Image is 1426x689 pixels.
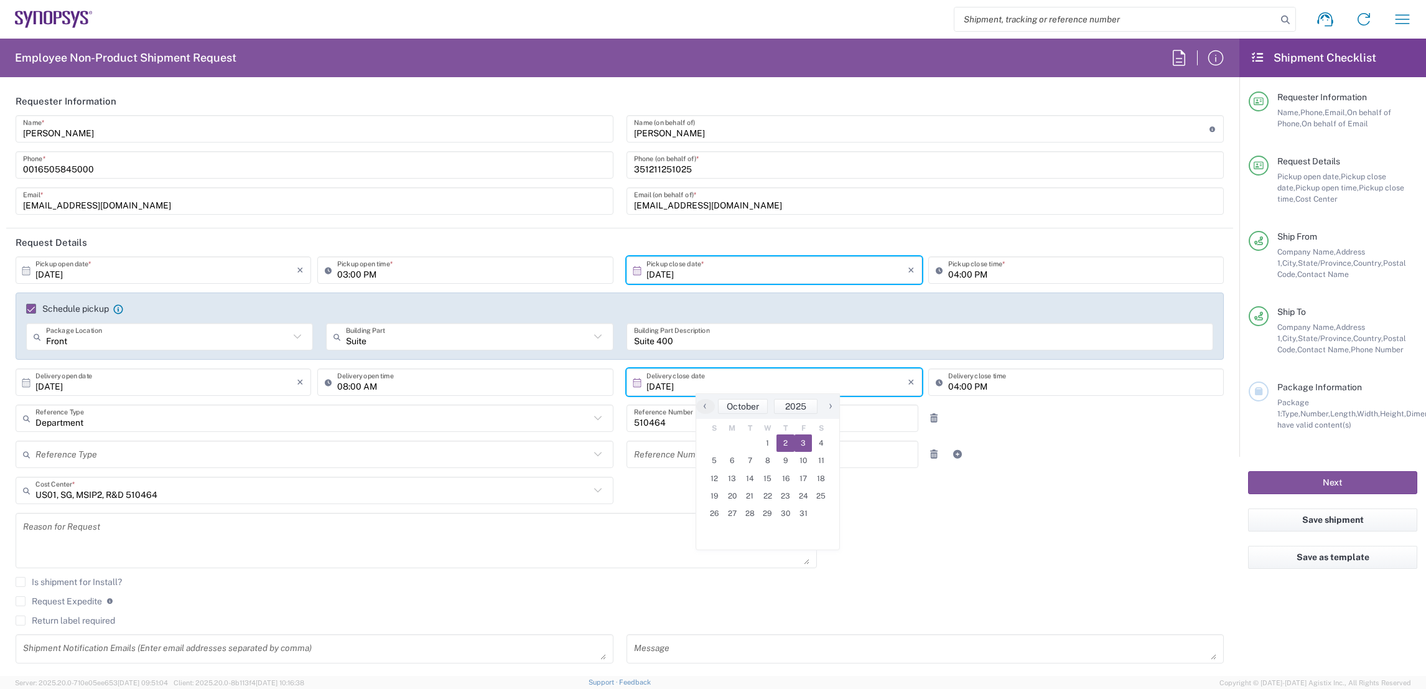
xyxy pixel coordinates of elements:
[1277,172,1341,181] span: Pickup open date,
[821,398,840,413] span: ›
[1351,345,1404,354] span: Phone Number
[759,422,777,434] th: weekday
[174,679,304,687] span: Client: 2025.20.0-8b113f4
[297,372,304,392] i: ×
[1295,183,1359,192] span: Pickup open time,
[949,446,966,463] a: Add Reference
[26,304,109,314] label: Schedule pickup
[741,487,759,505] span: 21
[776,487,795,505] span: 23
[256,679,304,687] span: [DATE] 10:16:38
[16,95,116,108] h2: Requester Information
[724,452,742,469] span: 6
[1297,270,1349,279] span: Contact Name
[1295,194,1338,204] span: Cost Center
[724,422,742,434] th: weekday
[954,7,1277,31] input: Shipment, tracking or reference number
[16,237,87,249] h2: Request Details
[696,399,715,414] button: ‹
[724,505,742,522] span: 27
[1277,108,1300,117] span: Name,
[1277,232,1317,241] span: Ship From
[821,399,839,414] button: ›
[795,505,813,522] span: 31
[795,434,813,452] span: 3
[812,452,830,469] span: 11
[812,434,830,452] span: 4
[1325,108,1347,117] span: Email,
[795,487,813,505] span: 24
[776,505,795,522] span: 30
[727,401,759,411] span: October
[1297,345,1351,354] span: Contact Name,
[1277,398,1309,418] span: Package 1:
[776,470,795,487] span: 16
[696,398,714,413] span: ‹
[908,372,915,392] i: ×
[1330,409,1357,418] span: Length,
[15,50,236,65] h2: Employee Non-Product Shipment Request
[15,679,168,687] span: Server: 2025.20.0-710e05ee653
[1298,258,1353,268] span: State/Province,
[774,399,818,414] button: 2025
[1251,50,1376,65] h2: Shipment Checklist
[1277,156,1340,166] span: Request Details
[1357,409,1380,418] span: Width,
[706,452,724,469] span: 5
[1282,334,1298,343] span: City,
[1277,382,1362,392] span: Package Information
[795,422,813,434] th: weekday
[812,422,830,434] th: weekday
[1248,509,1417,532] button: Save shipment
[759,487,777,505] span: 22
[741,452,759,469] span: 7
[706,422,724,434] th: weekday
[16,577,122,587] label: Is shipment for Install?
[696,393,840,550] bs-datepicker-container: calendar
[1300,108,1325,117] span: Phone,
[785,401,806,411] span: 2025
[812,470,830,487] span: 18
[925,410,943,427] a: Remove Reference
[16,596,102,606] label: Request Expedite
[1277,92,1367,102] span: Requester Information
[812,487,830,505] span: 25
[118,679,168,687] span: [DATE] 09:51:04
[1353,334,1383,343] span: Country,
[925,446,943,463] a: Remove Reference
[741,505,759,522] span: 28
[1277,307,1306,317] span: Ship To
[741,470,759,487] span: 14
[718,399,768,414] button: October
[706,470,724,487] span: 12
[1219,677,1411,688] span: Copyright © [DATE]-[DATE] Agistix Inc., All Rights Reserved
[1298,334,1353,343] span: State/Province,
[1248,471,1417,494] button: Next
[759,434,777,452] span: 1
[297,260,304,280] i: ×
[741,422,759,434] th: weekday
[759,505,777,522] span: 29
[759,470,777,487] span: 15
[1380,409,1406,418] span: Height,
[589,678,620,686] a: Support
[724,487,742,505] span: 20
[776,452,795,469] span: 9
[776,422,795,434] th: weekday
[706,487,724,505] span: 19
[776,434,795,452] span: 2
[619,678,651,686] a: Feedback
[1277,322,1336,332] span: Company Name,
[908,260,915,280] i: ×
[759,452,777,469] span: 8
[1300,409,1330,418] span: Number,
[1282,258,1298,268] span: City,
[1353,258,1383,268] span: Country,
[1282,409,1300,418] span: Type,
[795,470,813,487] span: 17
[1277,247,1336,256] span: Company Name,
[696,399,839,414] bs-datepicker-navigation-view: ​ ​ ​
[795,452,813,469] span: 10
[724,470,742,487] span: 13
[1248,546,1417,569] button: Save as template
